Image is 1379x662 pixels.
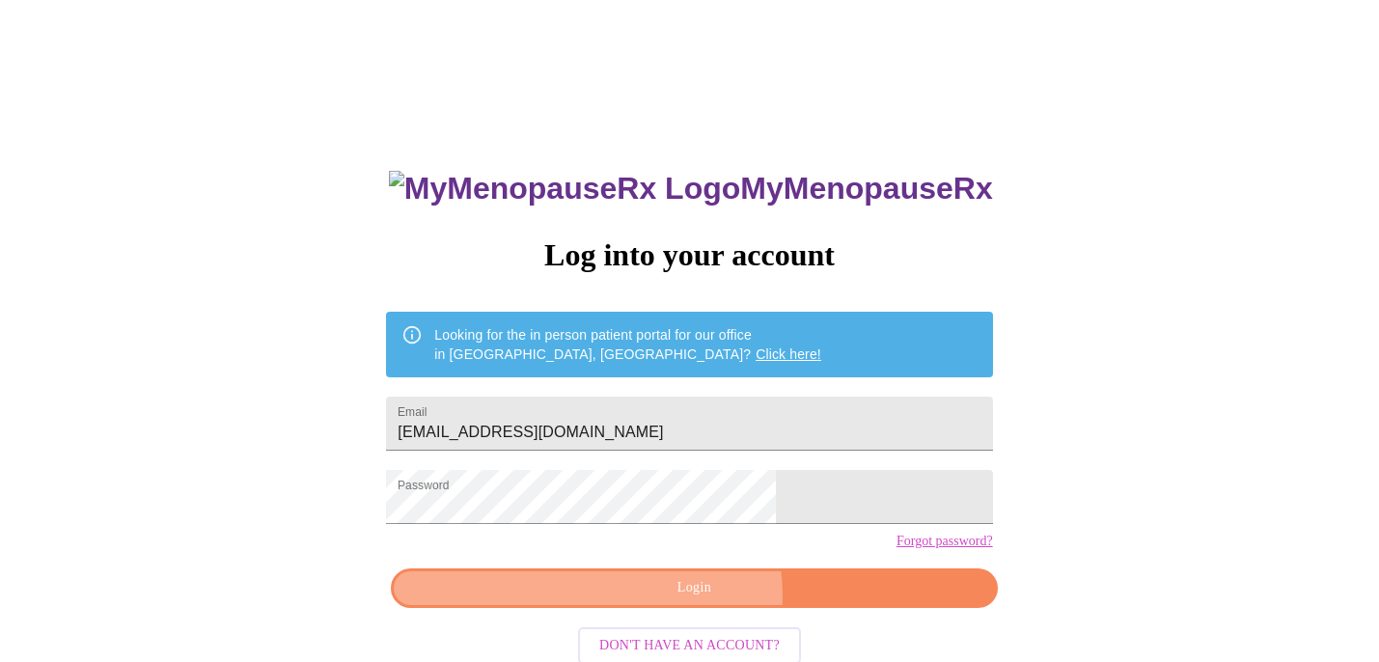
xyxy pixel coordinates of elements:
span: Don't have an account? [599,634,780,658]
span: Login [413,576,975,600]
img: MyMenopauseRx Logo [389,171,740,207]
button: Login [391,568,997,608]
a: Click here! [756,346,821,362]
a: Forgot password? [896,534,993,549]
h3: MyMenopauseRx [389,171,993,207]
h3: Log into your account [386,237,992,273]
div: Looking for the in person patient portal for our office in [GEOGRAPHIC_DATA], [GEOGRAPHIC_DATA]? [434,317,821,372]
a: Don't have an account? [573,636,806,652]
